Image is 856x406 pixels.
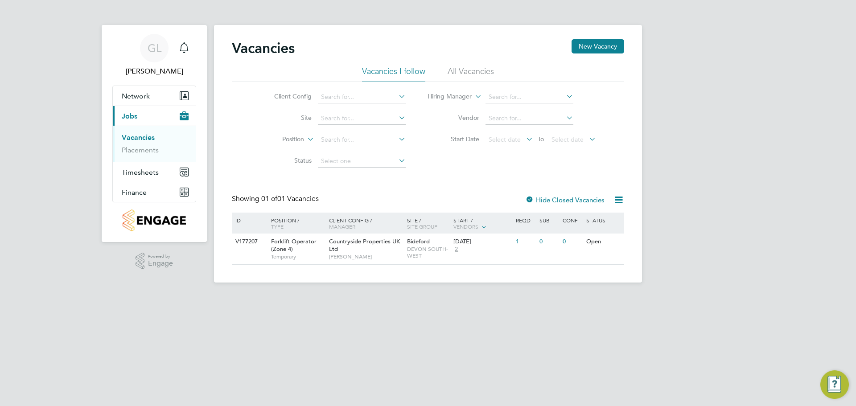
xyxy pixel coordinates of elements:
a: GL[PERSON_NAME] [112,34,196,77]
label: Hide Closed Vacancies [525,196,605,204]
div: Conf [560,213,584,228]
span: Forklift Operator (Zone 4) [271,238,317,253]
div: Reqd [514,213,537,228]
div: Jobs [113,126,196,162]
span: Vendors [453,223,478,230]
label: Hiring Manager [420,92,472,101]
span: DEVON SOUTH-WEST [407,246,449,259]
div: Open [584,234,623,250]
span: 01 of [261,194,277,203]
label: Start Date [428,135,479,143]
span: Select date [489,135,521,144]
div: Showing [232,194,321,204]
span: Type [271,223,284,230]
li: Vacancies I follow [362,66,425,82]
button: Finance [113,182,196,202]
label: Position [253,135,304,144]
button: New Vacancy [572,39,624,53]
button: Engage Resource Center [820,370,849,399]
div: Site / [405,213,452,234]
div: Position / [264,213,327,234]
span: Countryside Properties UK Ltd [329,238,400,253]
span: Grace Ley [112,66,196,77]
div: Client Config / [327,213,405,234]
input: Search for... [318,91,406,103]
div: Start / [451,213,514,235]
span: Timesheets [122,168,159,176]
span: To [535,133,547,145]
a: Placements [122,146,159,154]
label: Status [260,156,312,164]
div: 1 [514,234,537,250]
a: Go to home page [112,209,196,231]
div: ID [233,213,264,228]
div: Status [584,213,623,228]
div: 0 [537,234,560,250]
span: [PERSON_NAME] [329,253,403,260]
span: Jobs [122,112,137,120]
div: V177207 [233,234,264,250]
input: Search for... [486,91,573,103]
a: Powered byEngage [136,253,173,270]
span: Finance [122,188,147,197]
div: Sub [537,213,560,228]
span: Powered by [148,253,173,260]
h2: Vacancies [232,39,295,57]
button: Network [113,86,196,106]
div: [DATE] [453,238,511,246]
nav: Main navigation [102,25,207,242]
span: 01 Vacancies [261,194,319,203]
label: Client Config [260,92,312,100]
span: Temporary [271,253,325,260]
div: 0 [560,234,584,250]
a: Vacancies [122,133,155,142]
span: Select date [551,135,584,144]
li: All Vacancies [448,66,494,82]
span: Engage [148,260,173,267]
input: Search for... [318,134,406,146]
span: Site Group [407,223,437,230]
input: Select one [318,155,406,168]
img: countryside-properties-logo-retina.png [123,209,185,231]
button: Timesheets [113,162,196,182]
button: Jobs [113,106,196,126]
input: Search for... [486,112,573,125]
span: 2 [453,246,459,253]
input: Search for... [318,112,406,125]
span: Network [122,92,150,100]
span: GL [148,42,161,54]
label: Site [260,114,312,122]
label: Vendor [428,114,479,122]
span: Manager [329,223,355,230]
span: Bideford [407,238,430,245]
